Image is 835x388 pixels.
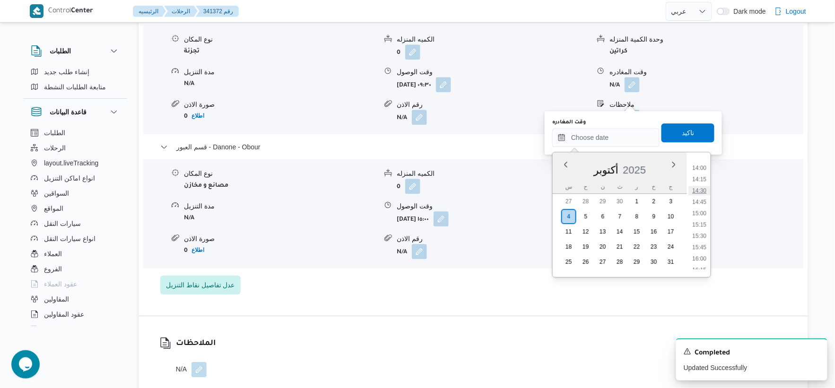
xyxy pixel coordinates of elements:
[184,100,377,110] div: صورة الاذن
[562,161,570,168] button: Previous Month
[44,248,62,259] span: العملاء
[561,254,576,269] div: day-25
[44,263,62,275] span: الفروع
[695,348,731,359] span: Completed
[397,50,400,56] b: 0
[612,239,627,254] div: day-21
[552,119,586,126] label: وقت المغادره
[552,128,660,147] input: Press the down key to enter a popover containing a calendar. Press the escape key to close the po...
[71,8,93,15] b: Center
[629,239,644,254] div: day-22
[663,209,678,224] div: day-10
[184,201,377,211] div: مدة التنزيل
[663,180,678,193] div: ج
[143,25,803,134] div: قسم عين شمس
[689,197,711,207] li: 14:45
[629,224,644,239] div: day-15
[27,276,123,292] button: عقود العملاء
[27,216,123,231] button: سيارات النقل
[176,337,216,350] h3: الملاحظات
[689,163,711,172] li: 14:00
[771,2,810,21] button: Logout
[143,159,803,268] div: قسم العبور - Danone - Obour
[612,180,627,193] div: ث
[397,34,590,44] div: الكميه المنزله
[191,112,204,119] b: اطلاع
[629,180,644,193] div: ر
[397,67,590,77] div: وقت الوصول
[50,106,87,118] h3: قاعدة البيانات
[176,362,216,377] div: N/A
[646,209,661,224] div: day-9
[629,254,644,269] div: day-29
[689,242,711,252] li: 15:45
[184,234,377,244] div: صورة الاذن
[27,322,123,337] button: اجهزة التليفون
[646,239,661,254] div: day-23
[663,224,678,239] div: day-17
[578,209,593,224] div: day-5
[188,244,208,256] button: اطلاع
[184,182,228,189] b: مصانع و مخازن
[578,254,593,269] div: day-26
[397,234,590,244] div: رقم الاذن
[184,248,188,254] b: 0
[27,292,123,307] button: المقاولين
[629,209,644,224] div: day-8
[44,81,106,93] span: متابعة الطلبات النشطة
[629,194,644,209] div: day-1
[166,279,235,291] span: عدل تفاصيل نقاط التنزيل
[623,164,647,176] div: Button. Open the year selector. 2025 is currently selected.
[689,174,711,184] li: 14:15
[160,141,787,153] button: قسم العبور - Danone - Obour
[27,186,123,201] button: السواقين
[397,82,431,89] b: [DATE] ٠٩:٣٠
[609,48,627,55] b: كراتين
[663,194,678,209] div: day-3
[27,171,123,186] button: انواع اماكن التنزيل
[44,188,69,199] span: السواقين
[164,6,198,17] button: الرحلات
[397,249,407,256] b: N/A
[594,164,618,176] span: أكتوبر
[397,184,400,190] b: 0
[27,231,123,246] button: انواع سيارات النقل
[595,239,610,254] div: day-20
[397,100,590,110] div: رقم الاذن
[578,180,593,193] div: ح
[191,247,204,253] b: اطلاع
[623,164,646,176] span: 2025
[27,155,123,171] button: layout.liveTracking
[646,224,661,239] div: day-16
[560,194,679,269] div: month-٢٠٢٥-١٠
[578,194,593,209] div: day-28
[184,48,200,55] b: تجزئة
[188,110,208,121] button: اطلاع
[397,115,407,121] b: N/A
[50,45,71,57] h3: الطلبات
[27,125,123,140] button: الطلبات
[44,309,84,320] span: عقود المقاولين
[184,169,377,179] div: نوع المكان
[31,106,120,118] button: قاعدة البيانات
[44,278,77,290] span: عقود العملاء
[44,127,65,138] span: الطلبات
[612,209,627,224] div: day-7
[23,125,127,330] div: قاعدة البيانات
[184,34,377,44] div: نوع المكان
[184,113,188,120] b: 0
[661,123,714,142] button: تاكيد
[689,152,711,161] li: 13:45
[663,239,678,254] div: day-24
[689,254,711,263] li: 16:00
[561,180,576,193] div: س
[684,347,820,359] div: Notification
[684,363,820,373] p: Updated Successfully
[593,164,619,176] div: Button. Open the month selector. أكتوبر is currently selected.
[30,4,43,18] img: X8yXhbKr1z7QwAAAABJRU5ErkJggg==
[609,100,802,110] div: ملاحظات
[397,216,429,223] b: [DATE] ١٥:٠٠
[609,67,802,77] div: وقت المغادره
[561,209,576,224] div: day-4
[689,231,711,241] li: 15:30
